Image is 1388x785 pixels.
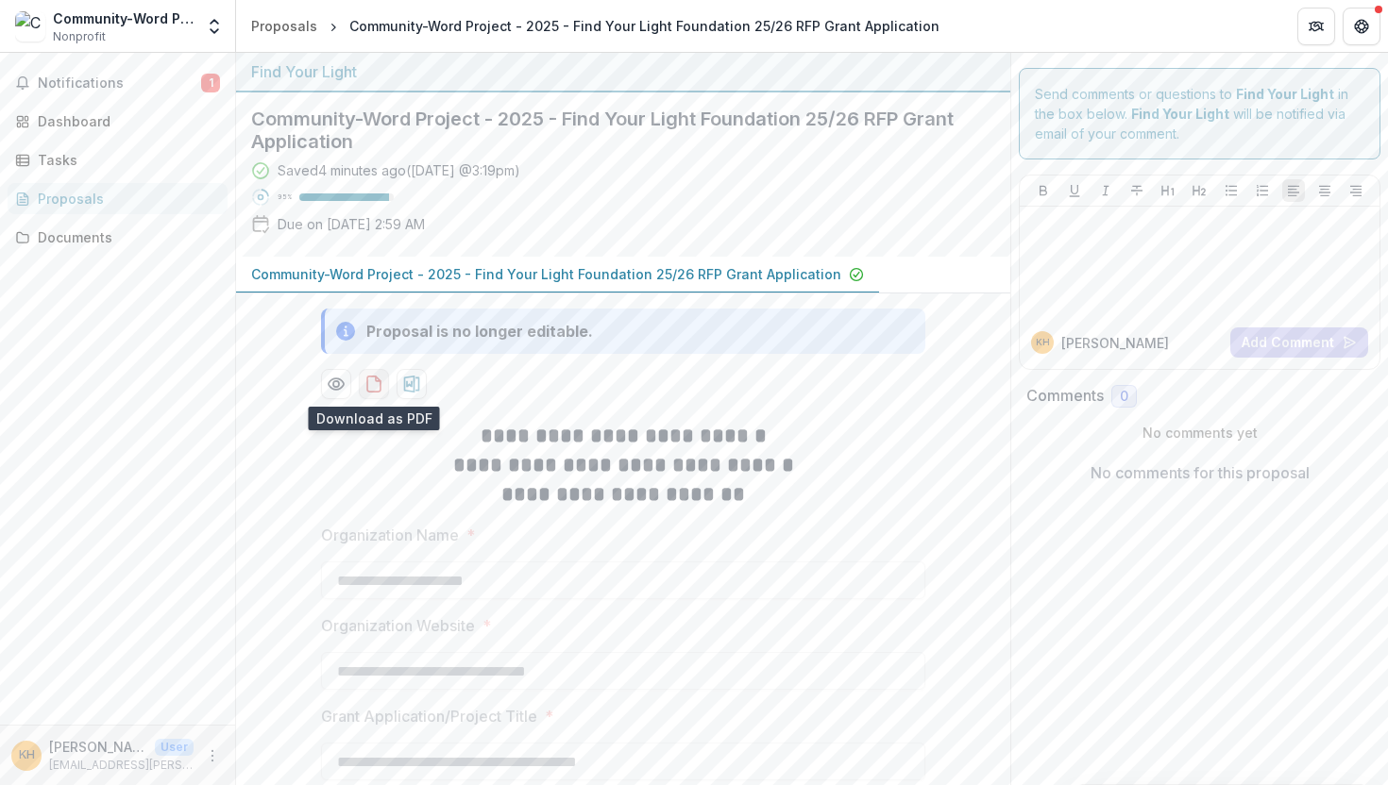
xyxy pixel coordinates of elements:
button: Notifications1 [8,68,228,98]
div: Proposal is no longer editable. [366,320,593,342]
button: Partners [1297,8,1335,45]
h2: Community-Word Project - 2025 - Find Your Light Foundation 25/26 RFP Grant Application [251,108,965,153]
div: Proposals [251,16,317,36]
p: [EMAIL_ADDRESS][PERSON_NAME][DOMAIN_NAME] [49,757,194,774]
div: Saved 4 minutes ago ( [DATE] @ 3:19pm ) [278,160,520,180]
p: No comments yet [1026,423,1373,443]
a: Documents [8,222,228,253]
p: User [155,739,194,756]
span: Nonprofit [53,28,106,45]
button: Strike [1126,179,1148,202]
a: Dashboard [8,106,228,137]
span: 1 [201,74,220,92]
nav: breadcrumb [244,12,947,40]
button: Preview 111157f6-47b3-4b5a-b9ca-86539cef0279-0.pdf [321,369,351,399]
button: download-proposal [359,369,389,399]
a: Proposals [244,12,325,40]
button: More [201,744,224,767]
div: Documents [38,227,212,247]
p: Due on [DATE] 2:59 AM [278,214,425,234]
div: Community-Word Project - 2025 - Find Your Light Foundation 25/26 RFP Grant Application [349,16,939,36]
p: Organization Name [321,524,459,546]
button: Align Left [1282,179,1305,202]
button: Open entity switcher [201,8,228,45]
p: [PERSON_NAME] [1061,333,1169,353]
p: [PERSON_NAME] [49,737,147,757]
div: Kaitlin Hines-Vargas [19,749,35,761]
img: Community-Word Project [15,11,45,42]
button: Get Help [1343,8,1380,45]
p: 95 % [278,191,292,204]
p: Community-Word Project - 2025 - Find Your Light Foundation 25/26 RFP Grant Application [251,264,841,284]
div: Proposals [38,189,212,209]
p: No comments for this proposal [1091,461,1310,484]
span: Notifications [38,75,201,92]
a: Proposals [8,183,228,214]
strong: Find Your Light [1131,106,1229,122]
strong: Find Your Light [1236,86,1334,102]
div: Kaitlin Hines-Vargas [1036,338,1050,347]
div: Tasks [38,150,212,170]
div: Find Your Light [251,60,995,83]
button: Bold [1032,179,1055,202]
span: 0 [1120,389,1128,405]
button: Add Comment [1230,327,1368,358]
button: download-proposal [397,369,427,399]
a: Tasks [8,144,228,175]
button: Bullet List [1220,179,1243,202]
button: Heading 2 [1188,179,1210,202]
div: Send comments or questions to in the box below. will be notified via email of your comment. [1019,68,1380,159]
button: Underline [1063,179,1086,202]
button: Align Right [1345,179,1367,202]
p: Grant Application/Project Title [321,705,537,727]
button: Ordered List [1251,179,1274,202]
h2: Comments [1026,387,1104,405]
button: Align Center [1313,179,1336,202]
button: Italicize [1094,179,1117,202]
p: Organization Website [321,614,475,637]
div: Dashboard [38,111,212,131]
button: Heading 1 [1157,179,1179,202]
div: Community-Word Project [53,8,194,28]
